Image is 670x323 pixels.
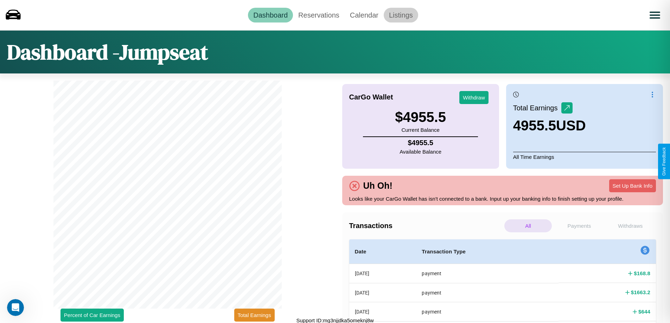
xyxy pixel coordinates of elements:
p: Payments [555,219,603,232]
a: Calendar [345,8,384,22]
h4: $ 1663.2 [631,289,650,296]
button: Total Earnings [234,309,275,322]
h4: $ 168.8 [634,270,650,277]
button: Open menu [645,5,665,25]
h4: $ 4955.5 [400,139,441,147]
p: Withdraws [607,219,654,232]
p: Total Earnings [513,102,561,114]
p: Current Balance [395,125,446,135]
h4: Date [355,247,411,256]
h4: $ 644 [638,308,650,315]
p: All Time Earnings [513,152,656,162]
a: Reservations [293,8,345,22]
p: Looks like your CarGo Wallet has isn't connected to a bank. Input up your banking info to finish ... [349,194,656,204]
th: [DATE] [349,283,416,302]
h4: Transaction Type [422,247,553,256]
h4: Uh Oh! [360,181,396,191]
p: All [504,219,552,232]
div: Give Feedback [662,147,666,176]
th: [DATE] [349,264,416,283]
h4: CarGo Wallet [349,93,393,101]
h3: $ 4955.5 [395,109,446,125]
button: Withdraw [459,91,489,104]
th: payment [416,264,559,283]
button: Percent of Car Earnings [60,309,124,322]
th: payment [416,302,559,321]
a: Dashboard [248,8,293,22]
th: [DATE] [349,302,416,321]
h3: 4955.5 USD [513,118,586,134]
p: Available Balance [400,147,441,156]
a: Listings [384,8,418,22]
button: Set Up Bank Info [609,179,656,192]
h4: Transactions [349,222,503,230]
th: payment [416,283,559,302]
iframe: Intercom live chat [7,299,24,316]
h1: Dashboard - Jumpseat [7,38,208,66]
